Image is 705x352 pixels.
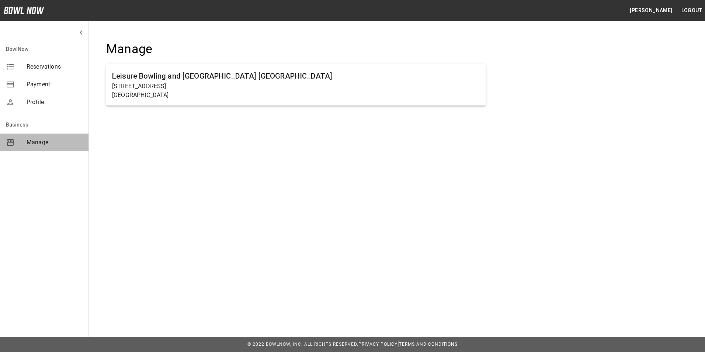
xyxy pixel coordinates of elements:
[106,41,486,57] h4: Manage
[678,4,705,17] button: Logout
[27,80,83,89] span: Payment
[4,7,44,14] img: logo
[399,342,458,347] a: Terms and Conditions
[27,62,83,71] span: Reservations
[627,4,675,17] button: [PERSON_NAME]
[27,138,83,147] span: Manage
[112,91,480,100] p: [GEOGRAPHIC_DATA]
[358,342,397,347] a: Privacy Policy
[112,70,480,82] h6: Leisure Bowling and [GEOGRAPHIC_DATA] [GEOGRAPHIC_DATA]
[27,98,83,107] span: Profile
[247,342,358,347] span: © 2022 BowlNow, Inc. All Rights Reserved.
[112,82,480,91] p: [STREET_ADDRESS]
